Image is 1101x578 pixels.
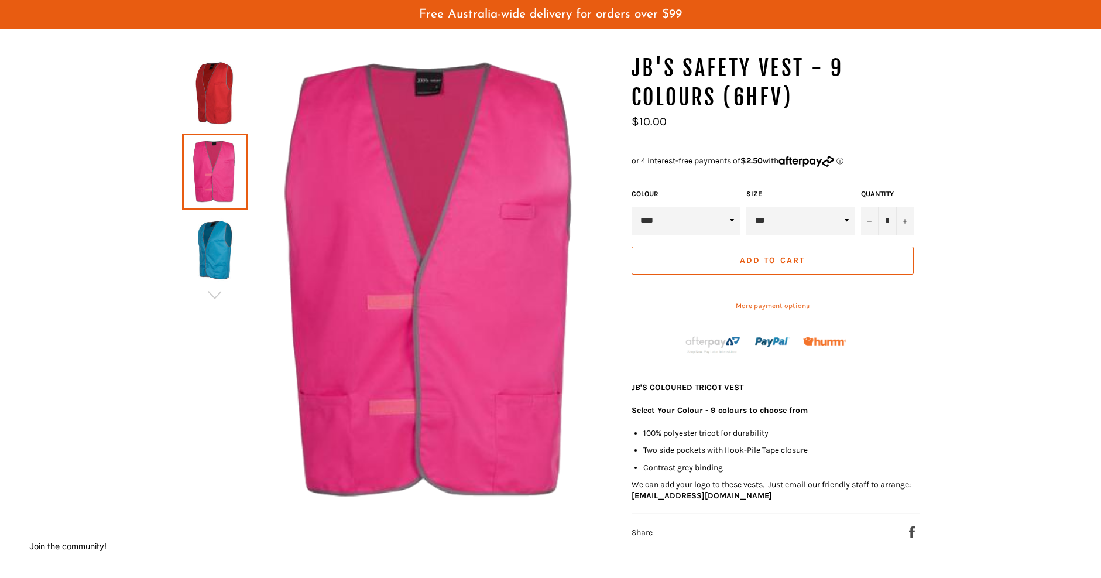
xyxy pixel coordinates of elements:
[740,255,805,265] span: Add to Cart
[632,189,740,199] label: COLOUR
[632,491,772,501] strong: [EMAIL_ADDRESS][DOMAIN_NAME]
[861,189,914,199] label: Quantity
[632,528,653,538] span: Share
[188,61,242,125] img: JB'S Safety Vest - 9 Colours ( 6HFV) - Workin' Gear
[755,325,790,360] img: paypal.png
[29,541,107,551] button: Join the community!
[643,444,920,456] li: Two side pockets with Hook-Pile Tape closure
[248,54,620,508] img: JB'S 6HFV Safety Vest - Workin' Gear
[684,335,742,355] img: Afterpay-Logo-on-dark-bg_large.png
[632,247,914,275] button: Add to Cart
[632,115,667,128] span: $10.00
[896,207,914,235] button: Increase item quantity by one
[803,337,846,346] img: Humm_core_logo_RGB-01_300x60px_small_195d8312-4386-4de7-b182-0ef9b6303a37.png
[643,427,920,439] li: 100% polyester tricot for durability
[632,301,914,311] a: More payment options
[632,405,808,415] span: Select Your Colour - 9 colours to choose from
[419,8,682,20] span: Free Australia-wide delivery for orders over $99
[632,479,920,502] p: We can add your logo to these vests. Just email our friendly staff to arrange:
[632,382,743,392] strong: JB'S COLOURED TRICOT VEST
[188,218,242,282] img: JB'S Safety Vest - 9 Colours ( 6HFV) - Workin' Gear
[746,189,855,199] label: Size
[632,54,920,112] h1: JB'S Safety Vest - 9 Colours (6HFV)
[643,462,920,473] li: Contrast grey binding
[861,207,879,235] button: Reduce item quantity by one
